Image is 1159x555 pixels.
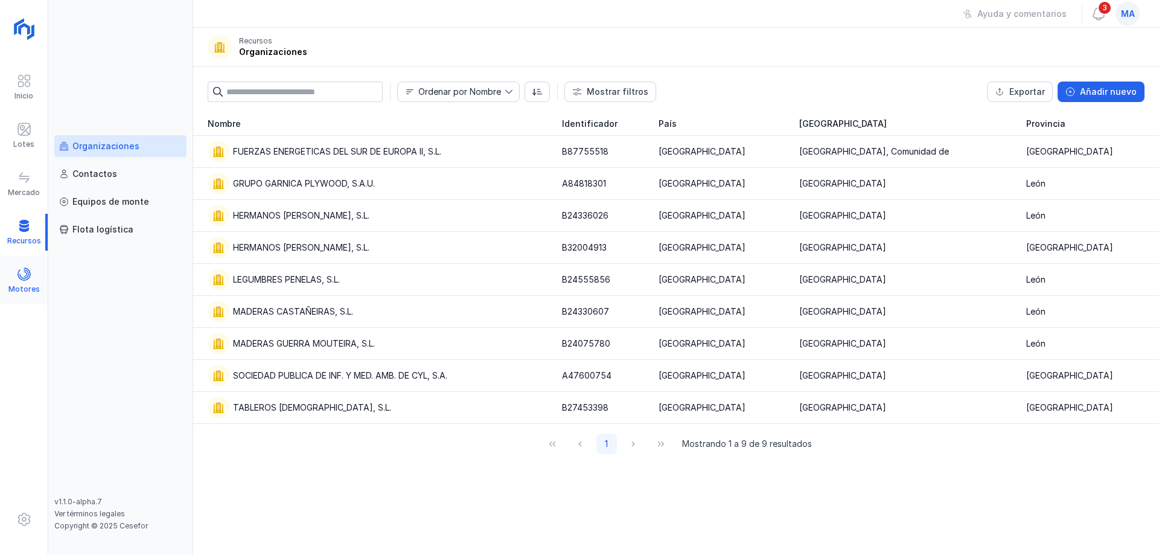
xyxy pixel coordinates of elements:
div: Organizaciones [72,140,139,152]
span: Identificador [562,118,618,130]
a: Contactos [54,163,187,185]
a: Flota logística [54,219,187,240]
span: Nombre [208,118,241,130]
div: [GEOGRAPHIC_DATA] [659,370,746,382]
a: Organizaciones [54,135,187,157]
div: SOCIEDAD PUBLICA DE INF. Y MED. AMB. DE CYL, S.A. [233,370,447,382]
div: [GEOGRAPHIC_DATA] [659,306,746,318]
span: Mostrando 1 a 9 de 9 resultados [682,438,812,450]
a: Equipos de monte [54,191,187,213]
div: HERMANOS [PERSON_NAME], S.L. [233,242,369,254]
div: [GEOGRAPHIC_DATA] [659,274,746,286]
div: B24330607 [562,306,609,318]
div: [GEOGRAPHIC_DATA] [659,178,746,190]
div: Recursos [239,36,272,46]
div: B24336026 [562,210,608,222]
div: Ayuda y comentarios [977,8,1067,20]
div: [GEOGRAPHIC_DATA] [799,370,886,382]
div: B24555856 [562,274,610,286]
div: [GEOGRAPHIC_DATA] [799,306,886,318]
div: León [1026,274,1046,286]
div: A47600754 [562,370,611,382]
div: [GEOGRAPHIC_DATA] [799,338,886,350]
div: Flota logística [72,223,133,236]
div: A84818301 [562,178,606,190]
div: [GEOGRAPHIC_DATA] [659,402,746,414]
div: [GEOGRAPHIC_DATA] [799,274,886,286]
div: Inicio [14,91,33,101]
div: León [1026,178,1046,190]
div: LEGUMBRES PENELAS, S.L. [233,274,340,286]
div: [GEOGRAPHIC_DATA] [799,402,886,414]
div: B87755518 [562,146,608,158]
div: [GEOGRAPHIC_DATA] [659,338,746,350]
div: [GEOGRAPHIC_DATA] [799,178,886,190]
img: logoRight.svg [9,14,39,44]
span: País [659,118,677,130]
span: [GEOGRAPHIC_DATA] [799,118,887,130]
div: GRUPO GARNICA PLYWOOD, S.A.U. [233,178,375,190]
div: Mercado [8,188,40,197]
div: Contactos [72,168,117,180]
div: Organizaciones [239,46,307,58]
div: [GEOGRAPHIC_DATA] [799,210,886,222]
button: Mostrar filtros [564,82,656,102]
button: Page 1 [596,434,617,454]
div: [GEOGRAPHIC_DATA] [1026,146,1113,158]
div: Motores [8,284,40,294]
div: TABLEROS [DEMOGRAPHIC_DATA], S.L. [233,402,391,414]
div: León [1026,210,1046,222]
button: Exportar [987,82,1053,102]
div: B32004913 [562,242,607,254]
div: [GEOGRAPHIC_DATA] [659,242,746,254]
div: MADERAS CASTAÑEIRAS, S.L. [233,306,353,318]
span: Nombre [398,82,505,101]
a: Ver términos legales [54,509,125,518]
div: [GEOGRAPHIC_DATA] [1026,242,1113,254]
div: León [1026,306,1046,318]
div: Ordenar por Nombre [418,88,501,96]
div: [GEOGRAPHIC_DATA] [799,242,886,254]
div: Mostrar filtros [587,86,648,98]
div: B27453398 [562,402,608,414]
div: Añadir nuevo [1080,86,1137,98]
div: v1.1.0-alpha.7 [54,497,187,507]
div: Copyright © 2025 Cesefor [54,521,187,531]
span: ma [1121,8,1135,20]
div: [GEOGRAPHIC_DATA], Comunidad de [799,146,949,158]
button: Añadir nuevo [1058,82,1145,102]
div: FUERZAS ENERGETICAS DEL SUR DE EUROPA II, S.L. [233,146,441,158]
div: [GEOGRAPHIC_DATA] [1026,402,1113,414]
div: [GEOGRAPHIC_DATA] [659,210,746,222]
button: Ayuda y comentarios [955,4,1074,24]
div: Lotes [13,140,34,149]
div: B24075780 [562,338,610,350]
span: Provincia [1026,118,1065,130]
div: León [1026,338,1046,350]
div: Exportar [1009,86,1045,98]
div: [GEOGRAPHIC_DATA] [659,146,746,158]
div: HERMANOS [PERSON_NAME], S.L. [233,210,369,222]
div: MADERAS GUERRA MOUTEIRA, S.L. [233,338,375,350]
span: 3 [1097,1,1112,15]
div: Equipos de monte [72,196,149,208]
div: [GEOGRAPHIC_DATA] [1026,370,1113,382]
